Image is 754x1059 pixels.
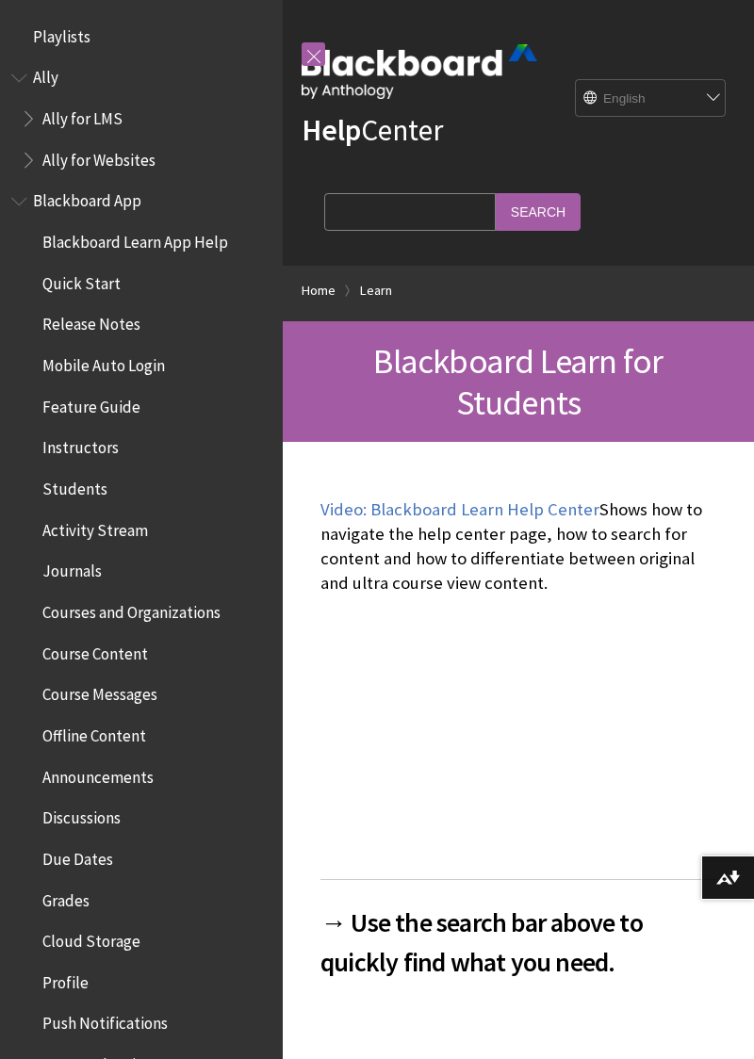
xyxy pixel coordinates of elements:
span: Announcements [42,761,154,787]
a: HelpCenter [302,111,443,149]
span: Release Notes [42,309,140,334]
nav: Book outline for Playlists [11,21,271,53]
nav: Book outline for Anthology Ally Help [11,62,271,176]
span: Profile [42,967,89,992]
a: Learn [360,279,392,302]
span: Quick Start [42,268,121,293]
span: Course Messages [42,679,157,705]
input: Search [496,193,581,230]
span: Students [42,473,107,498]
span: Ally for LMS [42,103,123,128]
span: Ally [33,62,58,88]
span: Blackboard Learn App Help [42,226,228,252]
span: Blackboard Learn for Students [373,339,663,424]
span: Due Dates [42,843,113,869]
span: Discussions [42,802,121,827]
span: Course Content [42,638,148,663]
span: Push Notifications [42,1008,168,1034]
p: Shows how to navigate the help center page, how to search for content and how to differentiate be... [320,497,716,596]
span: Feature Guide [42,391,140,416]
img: Blackboard by Anthology [302,44,537,99]
a: Video: Blackboard Learn Help Center [320,498,599,521]
span: Instructors [42,432,119,458]
select: Site Language Selector [576,80,727,118]
span: Ally for Websites [42,144,156,170]
span: Journals [42,556,102,581]
span: Grades [42,885,90,910]
strong: Help [302,111,361,149]
span: Blackboard App [33,186,141,211]
h2: → Use the search bar above to quickly find what you need. [320,879,716,982]
span: Courses and Organizations [42,596,221,622]
span: Mobile Auto Login [42,350,165,375]
span: Offline Content [42,720,146,745]
span: Playlists [33,21,90,46]
span: Activity Stream [42,514,148,540]
a: Home [302,279,336,302]
span: Cloud Storage [42,925,140,951]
